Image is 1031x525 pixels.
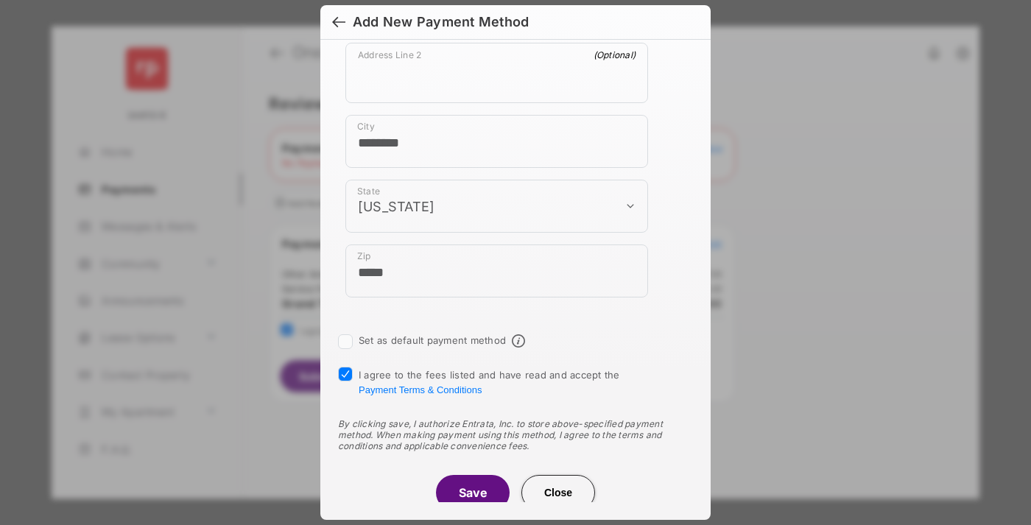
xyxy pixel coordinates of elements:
button: Close [521,475,595,510]
div: payment_method_screening[postal_addresses][postalCode] [345,244,648,297]
div: Add New Payment Method [353,14,529,30]
div: payment_method_screening[postal_addresses][addressLine2] [345,43,648,103]
label: Set as default payment method [359,334,506,346]
div: payment_method_screening[postal_addresses][administrativeArea] [345,180,648,233]
div: payment_method_screening[postal_addresses][locality] [345,115,648,168]
span: Default payment method info [512,334,525,348]
button: I agree to the fees listed and have read and accept the [359,384,482,395]
div: By clicking save, I authorize Entrata, Inc. to store above-specified payment method. When making ... [338,418,693,451]
span: I agree to the fees listed and have read and accept the [359,369,620,395]
button: Save [436,475,510,510]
